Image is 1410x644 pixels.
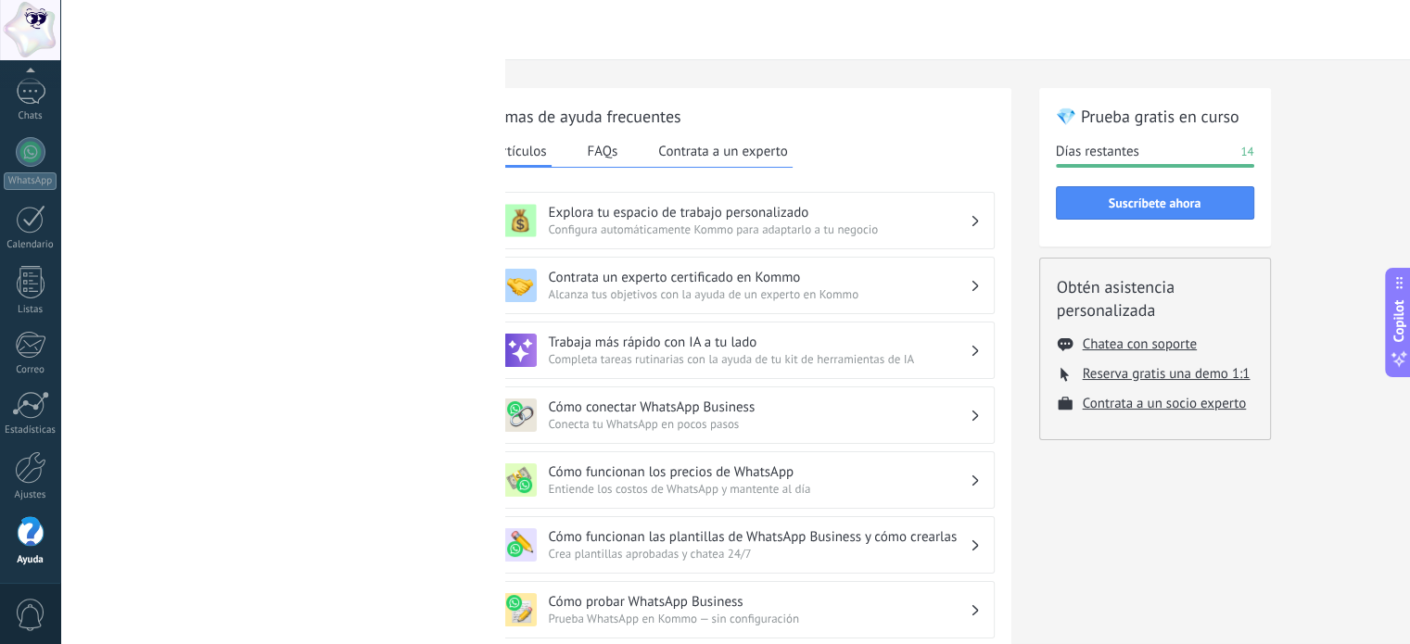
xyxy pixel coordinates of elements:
h3: Contrata un experto certificado en Kommo [549,269,970,286]
div: Calendario [4,239,57,251]
span: Alcanza tus objetivos con la ayuda de un experto en Kommo [549,286,970,302]
span: Crea plantillas aprobadas y chatea 24/7 [549,546,970,562]
button: FAQs [583,137,623,165]
span: Configura automáticamente Kommo para adaptarlo a tu negocio [549,221,970,237]
span: Suscríbete ahora [1109,196,1201,209]
button: Artículos [489,137,552,168]
h3: Explora tu espacio de trabajo personalizado [549,204,970,221]
h3: Trabaja más rápido con IA a tu lado [549,334,970,351]
h3: Cómo conectar WhatsApp Business [549,398,970,416]
div: Chats [4,110,57,122]
span: 14 [1240,143,1253,161]
button: Chatea con soporte [1083,335,1197,353]
div: Ayuda [4,554,57,566]
button: Reserva gratis una demo 1:1 [1083,365,1251,383]
div: Correo [4,364,57,376]
span: Copilot [1390,299,1408,342]
h2: Temas de ayuda frecuentes [489,105,995,128]
button: Suscríbete ahora [1056,186,1254,220]
div: Ajustes [4,489,57,501]
h3: Cómo funcionan los precios de WhatsApp [549,463,970,481]
div: Listas [4,304,57,316]
h2: Obtén asistencia personalizada [1057,275,1253,322]
h3: Cómo probar WhatsApp Business [549,593,970,611]
span: Prueba WhatsApp en Kommo — sin configuración [549,611,970,626]
div: WhatsApp [4,172,57,190]
span: Conecta tu WhatsApp en pocos pasos [549,416,970,432]
h2: 💎 Prueba gratis en curso [1056,105,1254,128]
span: Entiende los costos de WhatsApp y mantente al día [549,481,970,497]
button: Contrata a un socio experto [1083,395,1247,412]
div: Estadísticas [4,424,57,436]
span: Días restantes [1056,143,1139,161]
h3: Cómo funcionan las plantillas de WhatsApp Business y cómo crearlas [549,528,970,546]
button: Contrata a un experto [654,137,792,165]
span: Completa tareas rutinarias con la ayuda de tu kit de herramientas de IA [549,351,970,367]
